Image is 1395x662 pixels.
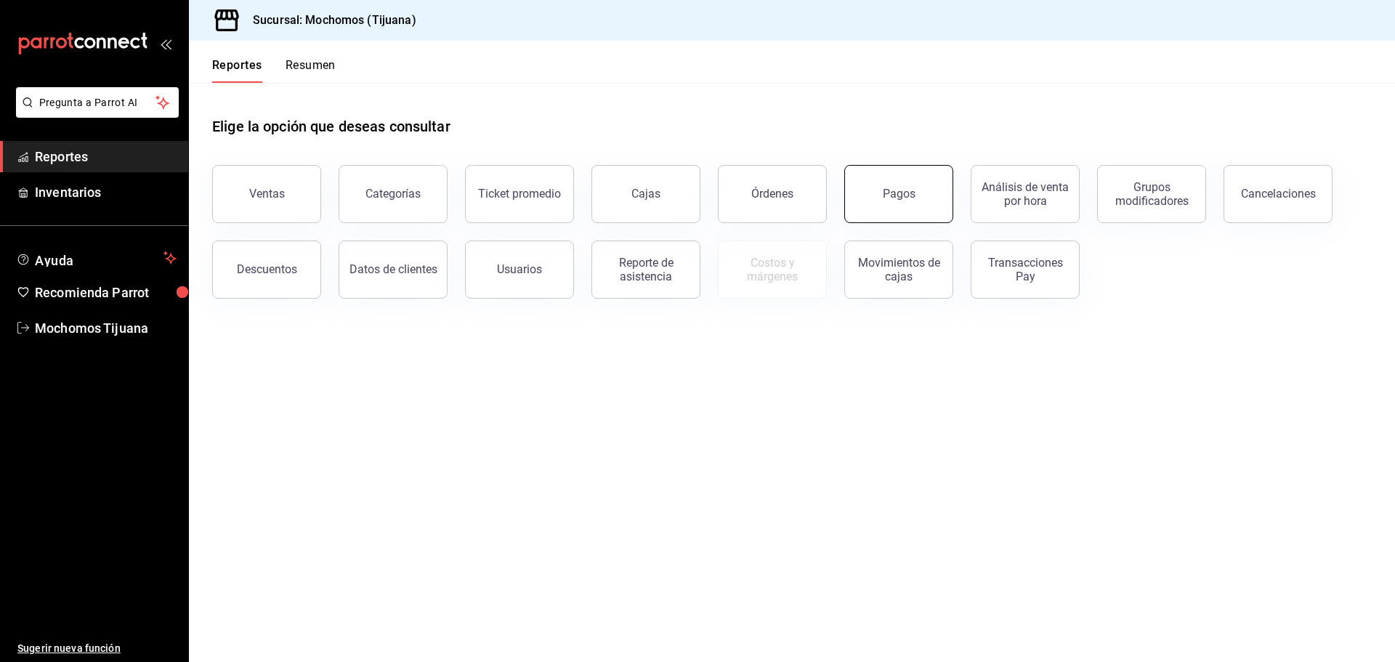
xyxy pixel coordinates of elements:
h3: Sucursal: Mochomos (Tijuana) [241,12,416,29]
a: Pregunta a Parrot AI [10,105,179,121]
div: Categorías [365,187,421,201]
button: Análisis de venta por hora [971,165,1080,223]
button: Transacciones Pay [971,241,1080,299]
div: Descuentos [237,262,297,276]
span: Sugerir nueva función [17,641,177,656]
button: Grupos modificadores [1097,165,1206,223]
div: Costos y márgenes [727,256,817,283]
div: Transacciones Pay [980,256,1070,283]
button: Ventas [212,165,321,223]
button: Datos de clientes [339,241,448,299]
div: Ticket promedio [478,187,561,201]
div: Cancelaciones [1241,187,1316,201]
span: Ayuda [35,249,158,267]
div: Grupos modificadores [1107,180,1197,208]
div: Datos de clientes [349,262,437,276]
h1: Elige la opción que deseas consultar [212,116,450,137]
button: open_drawer_menu [160,38,171,49]
div: Cajas [631,185,661,203]
div: navigation tabs [212,58,336,83]
button: Ticket promedio [465,165,574,223]
span: Reportes [35,147,177,166]
button: Categorías [339,165,448,223]
span: Mochomos Tijuana [35,318,177,338]
div: Análisis de venta por hora [980,180,1070,208]
button: Reporte de asistencia [591,241,700,299]
button: Resumen [286,58,336,83]
div: Órdenes [751,187,793,201]
div: Ventas [249,187,285,201]
div: Reporte de asistencia [601,256,691,283]
div: Pagos [883,187,915,201]
span: Pregunta a Parrot AI [39,95,156,110]
span: Inventarios [35,182,177,202]
button: Pregunta a Parrot AI [16,87,179,118]
button: Reportes [212,58,262,83]
button: Usuarios [465,241,574,299]
button: Pagos [844,165,953,223]
a: Cajas [591,165,700,223]
button: Órdenes [718,165,827,223]
button: Cancelaciones [1224,165,1333,223]
div: Usuarios [497,262,542,276]
button: Descuentos [212,241,321,299]
span: Recomienda Parrot [35,283,177,302]
button: Contrata inventarios para ver este reporte [718,241,827,299]
button: Movimientos de cajas [844,241,953,299]
div: Movimientos de cajas [854,256,944,283]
